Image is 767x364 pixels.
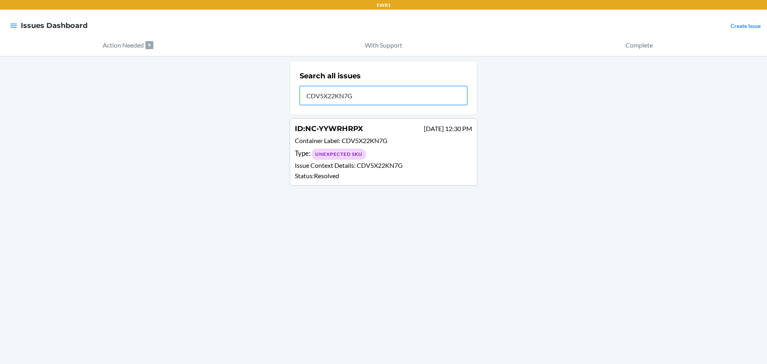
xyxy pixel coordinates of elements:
[295,136,472,147] p: Container Label :
[312,149,366,160] div: Unexpected SKU
[626,40,653,50] p: Complete
[305,124,363,133] span: NC-YYWRHRPX
[290,118,477,186] a: ID:NC-YYWRHRPX[DATE] 12:30 PMContainer Label: CDV5X22KN7GType: Unexpected SKUIssue Context Detail...
[731,22,761,29] a: Create Issue
[342,137,387,144] span: CDV5X22KN7G
[295,171,472,181] p: Status : Resolved
[300,71,361,81] h2: Search all issues
[365,40,402,50] p: With Support
[295,123,363,134] h4: ID :
[377,2,391,9] p: EWR1
[21,20,87,31] h4: Issues Dashboard
[256,35,511,56] button: With Support
[424,124,472,133] p: [DATE] 12:30 PM
[295,148,472,160] div: Type :
[357,161,403,169] span: CDV5X22KN7G
[103,40,144,50] p: Action Needed
[511,35,767,56] button: Complete
[295,161,472,170] p: Issue Context Details :
[145,41,153,49] p: 9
